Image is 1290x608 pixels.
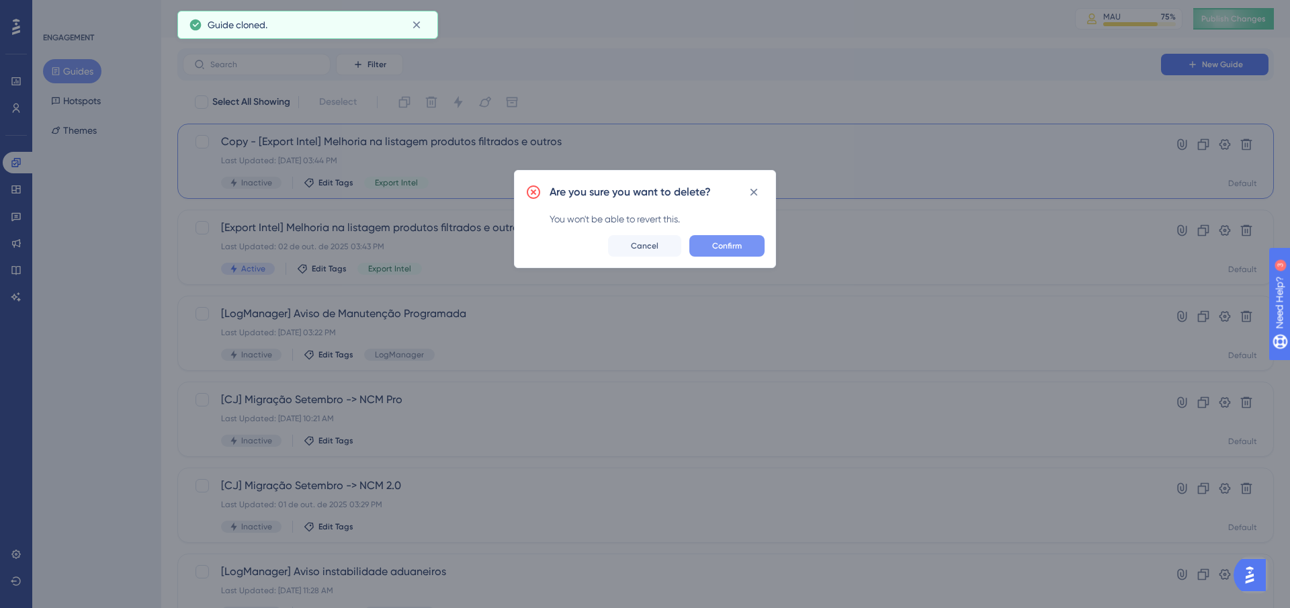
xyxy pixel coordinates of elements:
span: Confirm [712,241,742,251]
iframe: UserGuiding AI Assistant Launcher [1234,555,1274,595]
div: You won't be able to revert this. [550,211,765,227]
span: Cancel [631,241,658,251]
h2: Are you sure you want to delete? [550,184,711,200]
span: Guide cloned. [208,17,267,33]
span: Need Help? [32,3,84,19]
div: 3 [93,7,97,17]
